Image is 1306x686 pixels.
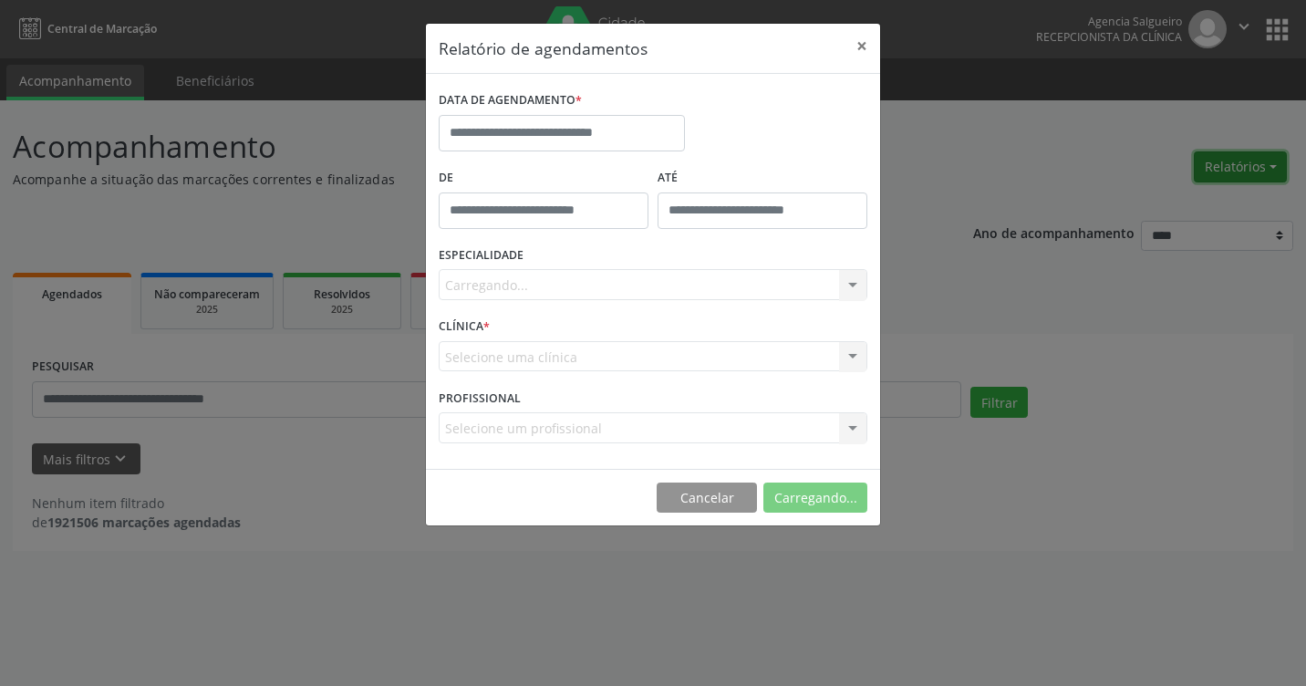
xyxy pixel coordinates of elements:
[439,36,648,60] h5: Relatório de agendamentos
[657,483,757,514] button: Cancelar
[658,164,867,192] label: ATÉ
[439,384,521,412] label: PROFISSIONAL
[763,483,867,514] button: Carregando...
[844,24,880,68] button: Close
[439,313,490,341] label: CLÍNICA
[439,87,582,115] label: DATA DE AGENDAMENTO
[439,164,648,192] label: De
[439,242,523,270] label: ESPECIALIDADE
